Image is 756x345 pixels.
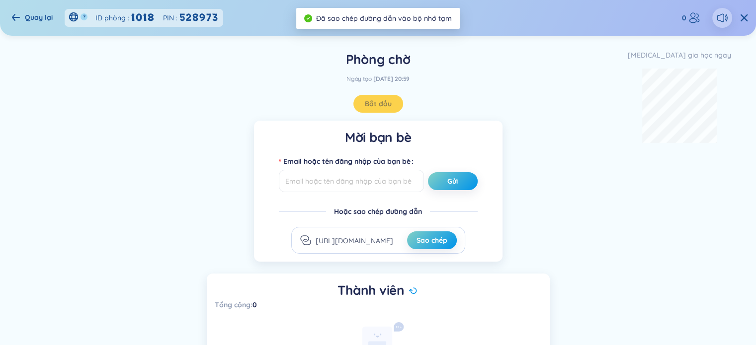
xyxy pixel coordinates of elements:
[95,12,126,23] span: ID phòng
[262,129,495,146] h1: Mời bạn bè
[215,299,252,310] span: Tổng cộng :
[447,176,458,186] span: Gửi
[12,12,53,24] a: Quay lại
[304,14,312,22] span: check-circle
[682,12,686,23] strong: 0
[95,10,155,25] div: :
[373,75,410,82] span: [DATE] 20:59
[163,12,174,23] span: PIN
[316,14,452,23] span: Đã sao chép đường dẫn vào bộ nhớ tạm
[25,12,53,23] div: Quay lại
[316,235,393,245] div: [URL][DOMAIN_NAME]
[163,10,219,25] div: :
[81,13,87,20] button: ?
[417,235,447,245] span: Sao chép
[428,172,478,190] button: Gửi
[131,10,155,25] strong: 1018
[35,51,721,69] h1: Phòng chờ
[337,281,404,299] h1: Thành viên
[279,170,424,192] input: Email hoặc tên đăng nhập của bạn bè
[252,299,257,310] span: 0
[179,10,219,25] div: 528973
[326,204,430,219] div: Hoặc sao chép đường dẫn
[407,231,457,249] button: Sao chép
[346,75,373,82] span: Ngày tạo
[628,50,731,61] div: [MEDICAL_DATA] gia học ngay
[279,153,418,169] label: Email hoặc tên đăng nhập của bạn bè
